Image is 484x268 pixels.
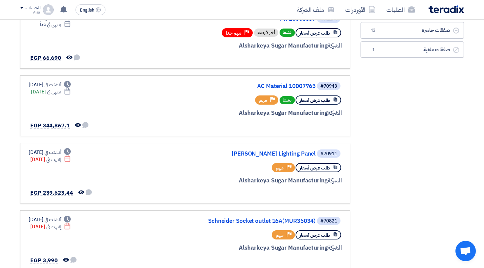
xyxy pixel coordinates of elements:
[280,96,295,104] span: نشط
[45,216,61,223] span: أنشئت في
[31,88,71,95] div: [DATE]
[320,151,337,156] div: #70911
[46,156,61,163] span: إنتهت في
[30,223,71,230] div: [DATE]
[320,84,337,89] div: #70943
[300,30,330,36] span: طلب عرض أسعار
[26,5,40,11] div: الحساب
[328,244,342,252] span: الشركة
[76,4,105,15] button: English
[180,218,316,224] a: Schneider Socket outlet 16A(MUR36034)
[276,232,284,238] span: مهم
[30,189,73,197] span: EGP 239,623.44
[45,149,61,156] span: أنشئت في
[276,165,284,171] span: مهم
[328,109,342,117] span: الشركة
[381,2,420,18] a: الطلبات
[47,21,61,28] span: ينتهي في
[340,2,381,18] a: الأوردرات
[178,41,342,50] div: Alsharkeya Sugar Manufacturing
[46,223,61,230] span: إنتهت في
[178,176,342,185] div: Alsharkeya Sugar Manufacturing
[361,41,464,58] a: صفقات ملغية1
[40,21,71,28] div: غداً
[300,232,330,238] span: طلب عرض أسعار
[291,2,340,18] a: ملف الشركة
[30,122,70,130] span: EGP 344,867.1
[180,83,316,89] a: AC Material 10007765
[30,256,58,265] span: EGP 3,990
[30,54,61,62] span: EGP 66,690
[178,244,342,252] div: Alsharkeya Sugar Manufacturing
[80,8,94,13] span: English
[429,5,464,13] img: Teradix logo
[328,41,342,50] span: الشركة
[369,27,377,34] span: 13
[259,97,267,104] span: مهم
[300,165,330,171] span: طلب عرض أسعار
[455,241,476,261] a: Open chat
[30,156,71,163] div: [DATE]
[320,219,337,224] div: #70821
[43,4,54,15] img: profile_test.png
[178,109,342,118] div: Alsharkeya Sugar Manufacturing
[29,81,71,88] div: [DATE]
[180,151,316,157] a: [PERSON_NAME] Lighting Panel
[29,216,71,223] div: [DATE]
[361,22,464,39] a: صفقات خاسرة13
[280,29,295,37] span: نشط
[369,47,377,53] span: 1
[300,97,330,104] span: طلب عرض أسعار
[47,88,61,95] span: ينتهي في
[29,149,71,156] div: [DATE]
[320,17,337,21] div: #71194
[328,176,342,185] span: الشركة
[254,29,278,37] div: أخر فرصة
[45,81,61,88] span: أنشئت في
[20,11,40,14] div: Alaa
[226,30,241,36] span: مهم جدا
